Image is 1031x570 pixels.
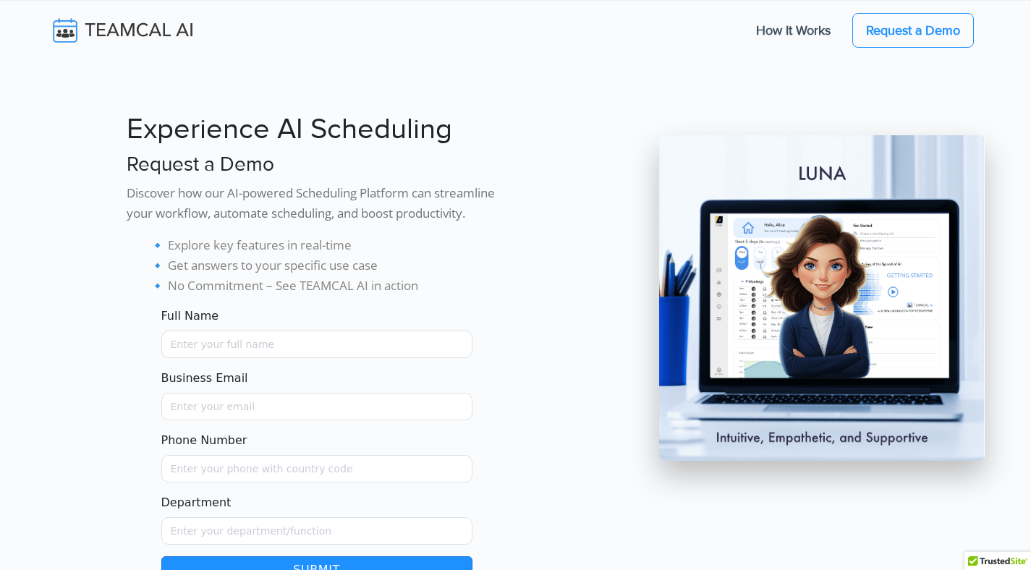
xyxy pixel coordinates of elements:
img: pic [659,135,985,461]
input: Enter your email [161,393,472,420]
h1: Experience AI Scheduling [127,112,507,147]
label: Business Email [161,370,248,387]
a: Request a Demo [852,13,974,48]
p: Discover how our AI-powered Scheduling Platform can streamline your workflow, automate scheduling... [127,183,507,224]
label: Full Name [161,307,219,325]
li: 🔹 No Commitment – See TEAMCAL AI in action [150,276,507,296]
li: 🔹 Explore key features in real-time [150,235,507,255]
h3: Request a Demo [127,153,507,177]
label: Phone Number [161,432,247,449]
input: Enter your phone with country code [161,455,472,482]
input: Name must only contain letters and spaces [161,331,472,358]
label: Department [161,494,232,511]
a: How It Works [742,15,845,46]
input: Enter your department/function [161,517,472,545]
li: 🔹 Get answers to your specific use case [150,255,507,276]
